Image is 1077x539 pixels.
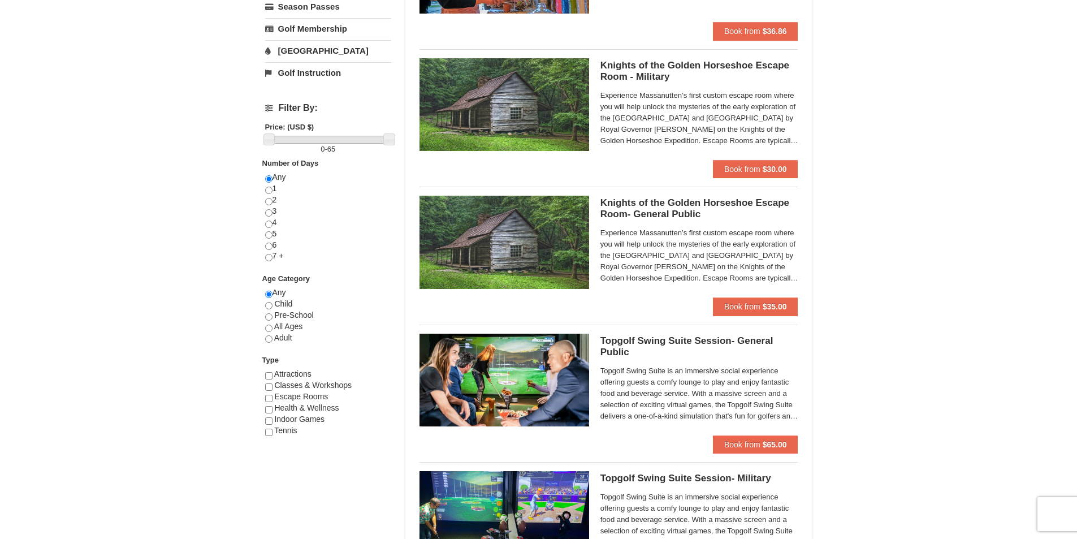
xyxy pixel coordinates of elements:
[265,172,391,273] div: Any 1 2 3 4 5 6 7 +
[763,440,787,449] strong: $65.00
[600,365,798,422] span: Topgolf Swing Suite is an immersive social experience offering guests a comfy lounge to play and ...
[274,403,339,412] span: Health & Wellness
[763,27,787,36] strong: $36.86
[600,335,798,358] h5: Topgolf Swing Suite Session- General Public
[713,297,798,316] button: Book from $35.00
[262,356,279,364] strong: Type
[713,435,798,454] button: Book from $65.00
[262,159,319,167] strong: Number of Days
[274,392,328,401] span: Escape Rooms
[265,18,391,39] a: Golf Membership
[274,299,292,308] span: Child
[419,334,589,426] img: 19664770-17-d333e4c3.jpg
[265,40,391,61] a: [GEOGRAPHIC_DATA]
[419,196,589,288] img: 6619913-491-e8ed24e0.jpg
[262,274,310,283] strong: Age Category
[327,145,335,153] span: 65
[274,426,297,435] span: Tennis
[600,473,798,484] h5: Topgolf Swing Suite Session- Military
[600,197,798,220] h5: Knights of the Golden Horseshoe Escape Room- General Public
[274,333,292,342] span: Adult
[713,160,798,178] button: Book from $30.00
[600,60,798,83] h5: Knights of the Golden Horseshoe Escape Room - Military
[265,123,314,131] strong: Price: (USD $)
[274,322,303,331] span: All Ages
[600,90,798,146] span: Experience Massanutten’s first custom escape room where you will help unlock the mysteries of the...
[265,287,391,355] div: Any
[600,227,798,284] span: Experience Massanutten’s first custom escape room where you will help unlock the mysteries of the...
[274,369,312,378] span: Attractions
[274,381,352,390] span: Classes & Workshops
[763,165,787,174] strong: $30.00
[274,311,313,320] span: Pre-School
[724,27,760,36] span: Book from
[724,302,760,311] span: Book from
[724,440,760,449] span: Book from
[274,415,325,424] span: Indoor Games
[724,165,760,174] span: Book from
[265,144,391,155] label: -
[321,145,325,153] span: 0
[713,22,798,40] button: Book from $36.86
[265,62,391,83] a: Golf Instruction
[265,103,391,113] h4: Filter By:
[419,58,589,151] img: 6619913-501-6e8caf1d.jpg
[763,302,787,311] strong: $35.00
